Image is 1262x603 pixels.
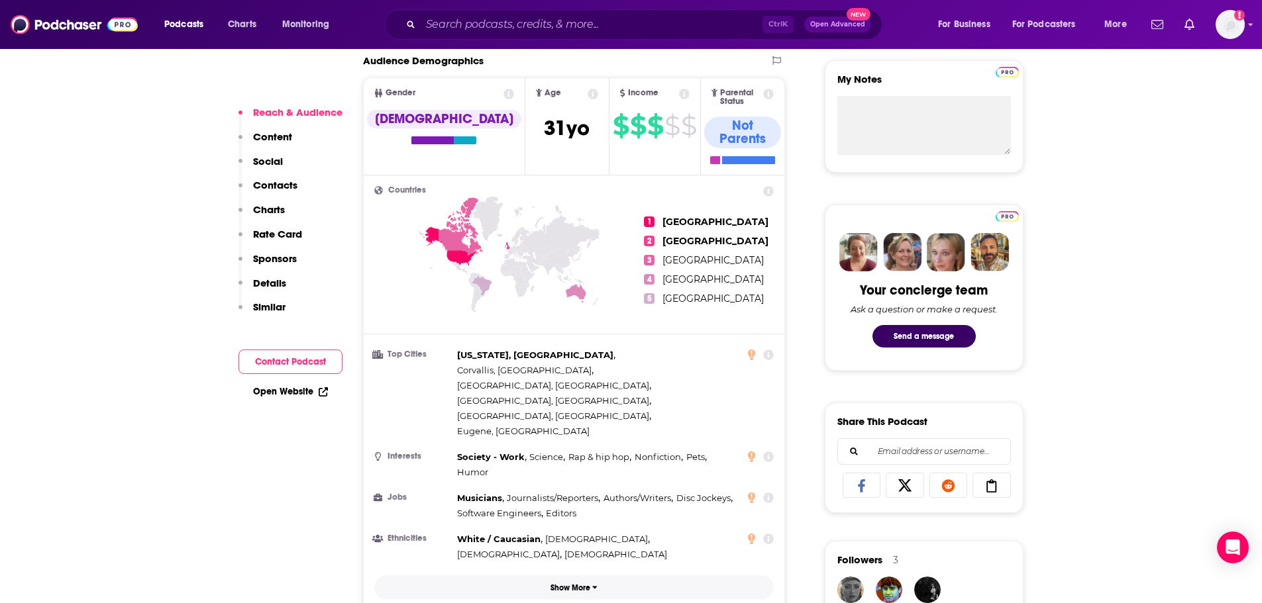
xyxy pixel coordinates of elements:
[647,115,663,136] span: $
[374,575,774,600] button: Show More
[253,301,286,313] p: Similar
[971,233,1009,271] img: Jon Profile
[1179,13,1200,36] a: Show notifications dropdown
[219,14,264,35] a: Charts
[938,15,990,34] span: For Business
[628,89,658,97] span: Income
[238,130,292,155] button: Content
[457,508,541,518] span: Software Engineers
[507,492,598,503] span: Journalists/Reporters
[973,473,1011,498] a: Copy Link
[457,408,651,424] span: ,
[876,577,902,603] img: Reginald
[457,393,651,408] span: ,
[804,17,871,32] button: Open AdvancedNew
[253,106,342,118] p: Reach & Audience
[228,15,256,34] span: Charts
[720,89,761,106] span: Parental Status
[927,233,965,271] img: Jules Profile
[238,179,297,203] button: Contacts
[860,282,988,299] div: Your concierge team
[872,325,976,348] button: Send a message
[238,301,286,325] button: Similar
[837,438,1011,465] div: Search followers
[644,236,655,246] span: 2
[238,203,285,228] button: Charts
[644,274,655,285] span: 4
[253,179,297,191] p: Contacts
[1004,14,1095,35] button: open menu
[686,451,705,462] span: Pets
[551,583,590,592] p: Show More
[457,490,504,506] span: ,
[996,211,1019,222] img: Podchaser Pro
[238,106,342,130] button: Reach & Audience
[1216,10,1245,39] button: Show profile menu
[253,203,285,216] p: Charts
[662,254,764,266] span: [GEOGRAPHIC_DATA]
[568,451,629,462] span: Rap & hip hop
[851,304,998,314] div: Ask a question or make a request.
[810,21,865,28] span: Open Advanced
[164,15,203,34] span: Podcasts
[893,554,898,566] div: 3
[662,273,764,285] span: [GEOGRAPHIC_DATA]
[253,277,286,289] p: Details
[11,12,138,37] a: Podchaser - Follow, Share and Rate Podcasts
[457,378,651,393] span: ,
[374,350,452,359] h3: Top Cities
[929,14,1007,35] button: open menu
[507,490,600,506] span: ,
[367,110,521,128] div: [DEMOGRAPHIC_DATA]
[568,449,631,465] span: ,
[155,14,221,35] button: open menu
[1217,532,1249,563] div: Open Intercom Messenger
[457,363,594,378] span: ,
[457,449,527,465] span: ,
[843,473,881,498] a: Share on Facebook
[676,490,733,506] span: ,
[374,493,452,502] h3: Jobs
[929,473,968,498] a: Share on Reddit
[996,209,1019,222] a: Pro website
[996,65,1019,77] a: Pro website
[662,235,768,247] span: [GEOGRAPHIC_DATA]
[664,115,680,136] span: $
[662,293,764,304] span: [GEOGRAPHIC_DATA]
[238,277,286,301] button: Details
[564,549,667,559] span: [DEMOGRAPHIC_DATA]
[837,553,882,566] span: Followers
[996,67,1019,77] img: Podchaser Pro
[849,439,1000,464] input: Email address or username...
[238,349,342,374] button: Contact Podcast
[253,155,283,167] p: Social
[529,451,563,462] span: Science
[282,15,329,34] span: Monitoring
[1216,10,1245,39] img: User Profile
[363,54,484,67] h2: Audience Demographics
[253,130,292,143] p: Content
[457,365,592,375] span: Corvallis, [GEOGRAPHIC_DATA]
[457,549,560,559] span: [DEMOGRAPHIC_DATA]
[1095,14,1143,35] button: open menu
[837,415,927,428] h3: Share This Podcast
[630,115,646,136] span: $
[238,228,302,252] button: Rate Card
[544,115,590,141] span: 31 yo
[457,380,649,391] span: [GEOGRAPHIC_DATA], [GEOGRAPHIC_DATA]
[914,577,941,603] img: Neerdowell
[1146,13,1169,36] a: Show notifications dropdown
[253,386,328,397] a: Open Website
[604,490,673,506] span: ,
[837,73,1011,96] label: My Notes
[644,255,655,265] span: 3
[457,410,649,421] span: [GEOGRAPHIC_DATA], [GEOGRAPHIC_DATA]
[704,116,782,148] div: Not Parents
[686,449,707,465] span: ,
[545,533,648,544] span: [DEMOGRAPHIC_DATA]
[457,506,543,521] span: ,
[374,452,452,461] h3: Interests
[253,228,302,240] p: Rate Card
